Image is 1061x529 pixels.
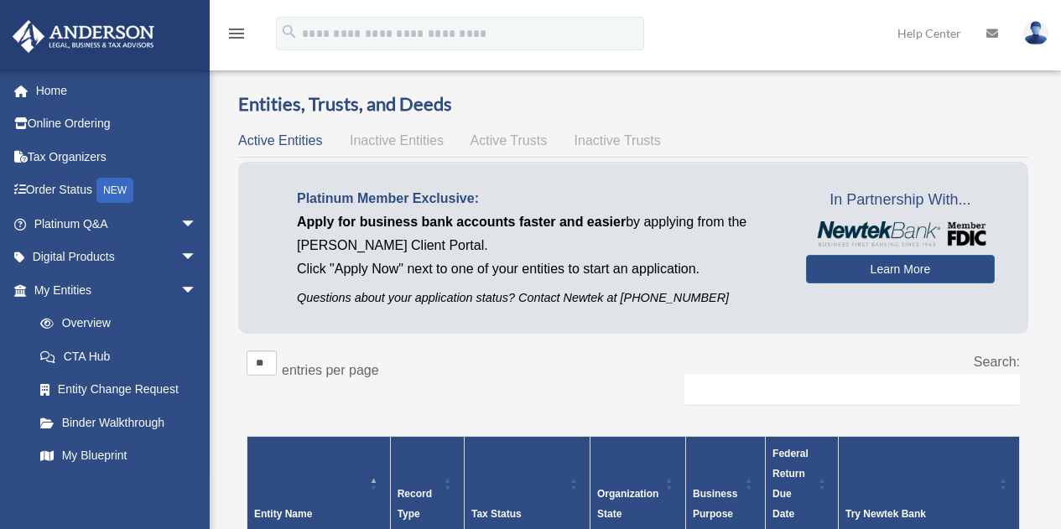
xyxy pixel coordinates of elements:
span: arrow_drop_down [180,207,214,241]
span: Apply for business bank accounts faster and easier [297,215,626,229]
a: Entity Change Request [23,373,214,407]
span: Active Entities [238,133,322,148]
img: NewtekBankLogoSM.png [814,221,986,246]
i: search [280,23,299,41]
i: menu [226,23,247,44]
span: In Partnership With... [806,187,995,214]
a: Digital Productsarrow_drop_down [12,241,222,274]
label: Search: [974,355,1020,369]
a: CTA Hub [23,340,214,373]
a: Tax Organizers [12,140,222,174]
span: arrow_drop_down [180,273,214,308]
img: Anderson Advisors Platinum Portal [8,20,159,53]
a: menu [226,29,247,44]
span: Business Purpose [693,488,737,520]
a: Order StatusNEW [12,174,222,208]
p: Platinum Member Exclusive: [297,187,781,210]
div: Try Newtek Bank [845,504,994,524]
span: arrow_drop_down [180,241,214,275]
span: Record Type [398,488,432,520]
span: Active Trusts [471,133,548,148]
p: by applying from the [PERSON_NAME] Client Portal. [297,210,781,257]
a: Online Ordering [12,107,222,141]
a: Platinum Q&Aarrow_drop_down [12,207,222,241]
span: Federal Return Due Date [772,448,809,520]
p: Questions about your application status? Contact Newtek at [PHONE_NUMBER] [297,288,781,309]
a: Binder Walkthrough [23,406,214,439]
a: My Blueprint [23,439,214,473]
a: Overview [23,307,205,340]
div: NEW [96,178,133,203]
h3: Entities, Trusts, and Deeds [238,91,1028,117]
span: Organization State [597,488,658,520]
span: Inactive Entities [350,133,444,148]
a: Home [12,74,222,107]
span: Entity Name [254,508,312,520]
a: Learn More [806,255,995,283]
span: Tax Status [471,508,522,520]
a: Tax Due Dates [23,472,214,506]
span: Inactive Trusts [575,133,661,148]
img: User Pic [1023,21,1048,45]
a: My Entitiesarrow_drop_down [12,273,214,307]
label: entries per page [282,363,379,377]
p: Click "Apply Now" next to one of your entities to start an application. [297,257,781,281]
